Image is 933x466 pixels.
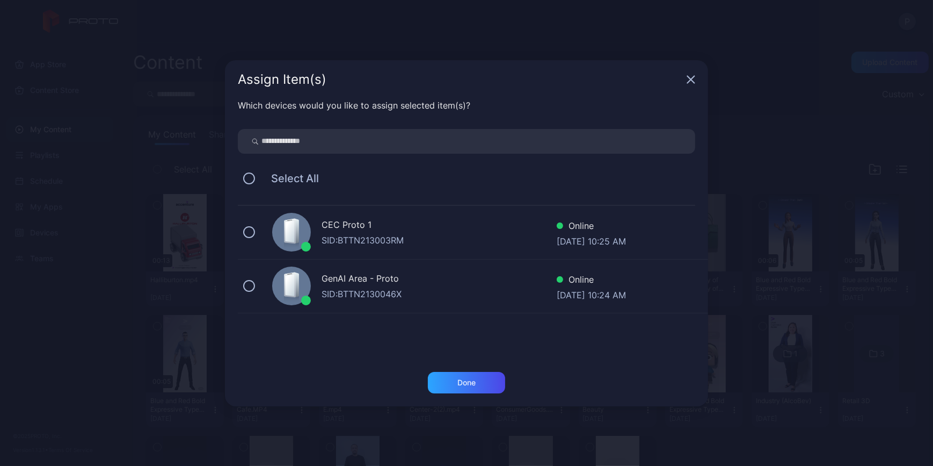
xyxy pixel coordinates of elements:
[557,235,626,246] div: [DATE] 10:25 AM
[238,99,695,112] div: Which devices would you like to assign selected item(s)?
[260,172,319,185] span: Select All
[557,273,626,289] div: Online
[322,272,557,288] div: GenAI Area - Proto
[322,218,557,234] div: CEC Proto 1
[457,378,476,387] div: Done
[557,289,626,299] div: [DATE] 10:24 AM
[322,234,557,247] div: SID: BTTN213003RM
[238,73,682,86] div: Assign Item(s)
[322,288,557,300] div: SID: BTTN2130046X
[428,372,505,393] button: Done
[557,219,626,235] div: Online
